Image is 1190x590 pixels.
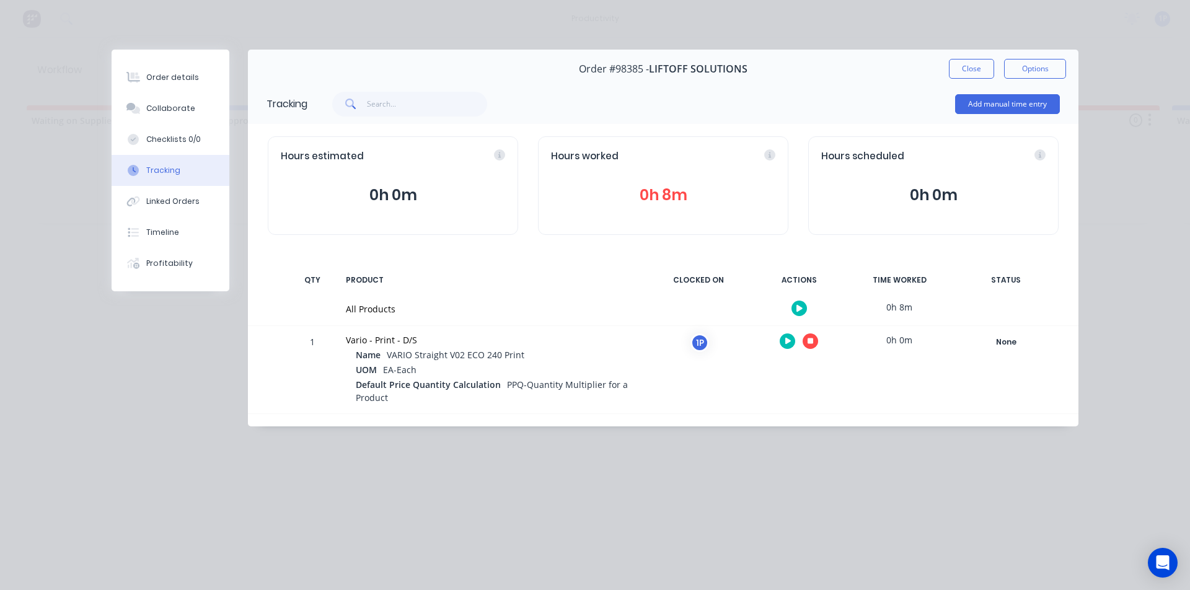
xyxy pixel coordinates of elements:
[551,149,619,164] span: Hours worked
[387,349,524,361] span: VARIO Straight V02 ECO 240 Print
[690,333,709,352] div: 1P
[961,333,1051,351] button: None
[281,149,364,164] span: Hours estimated
[853,293,946,321] div: 0h 8m
[146,165,180,176] div: Tracking
[146,196,200,207] div: Linked Orders
[146,134,201,145] div: Checklists 0/0
[821,149,904,164] span: Hours scheduled
[551,183,775,207] button: 0h 8m
[112,248,229,279] button: Profitability
[356,363,377,376] span: UOM
[356,378,501,391] span: Default Price Quantity Calculation
[853,326,946,354] div: 0h 0m
[752,267,845,293] div: ACTIONS
[649,63,747,75] span: LIFTOFF SOLUTIONS
[112,155,229,186] button: Tracking
[146,258,193,269] div: Profitability
[356,348,381,361] span: Name
[1004,59,1066,79] button: Options
[961,334,1051,350] div: None
[112,62,229,93] button: Order details
[821,183,1046,207] button: 0h 0m
[112,124,229,155] button: Checklists 0/0
[112,93,229,124] button: Collaborate
[112,217,229,248] button: Timeline
[294,267,331,293] div: QTY
[953,267,1059,293] div: STATUS
[949,59,994,79] button: Close
[346,333,637,346] div: Vario - Print - D/S
[146,103,195,114] div: Collaborate
[652,267,745,293] div: CLOCKED ON
[1148,548,1178,578] div: Open Intercom Messenger
[112,186,229,217] button: Linked Orders
[338,267,645,293] div: PRODUCT
[955,94,1060,114] button: Add manual time entry
[383,364,416,376] span: EA-Each
[346,302,637,315] div: All Products
[294,328,331,413] div: 1
[146,72,199,83] div: Order details
[367,92,488,117] input: Search...
[356,379,628,403] span: PPQ-Quantity Multiplier for a Product
[267,97,307,112] div: Tracking
[579,63,649,75] span: Order #98385 -
[281,183,505,207] button: 0h 0m
[146,227,179,238] div: Timeline
[853,267,946,293] div: TIME WORKED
